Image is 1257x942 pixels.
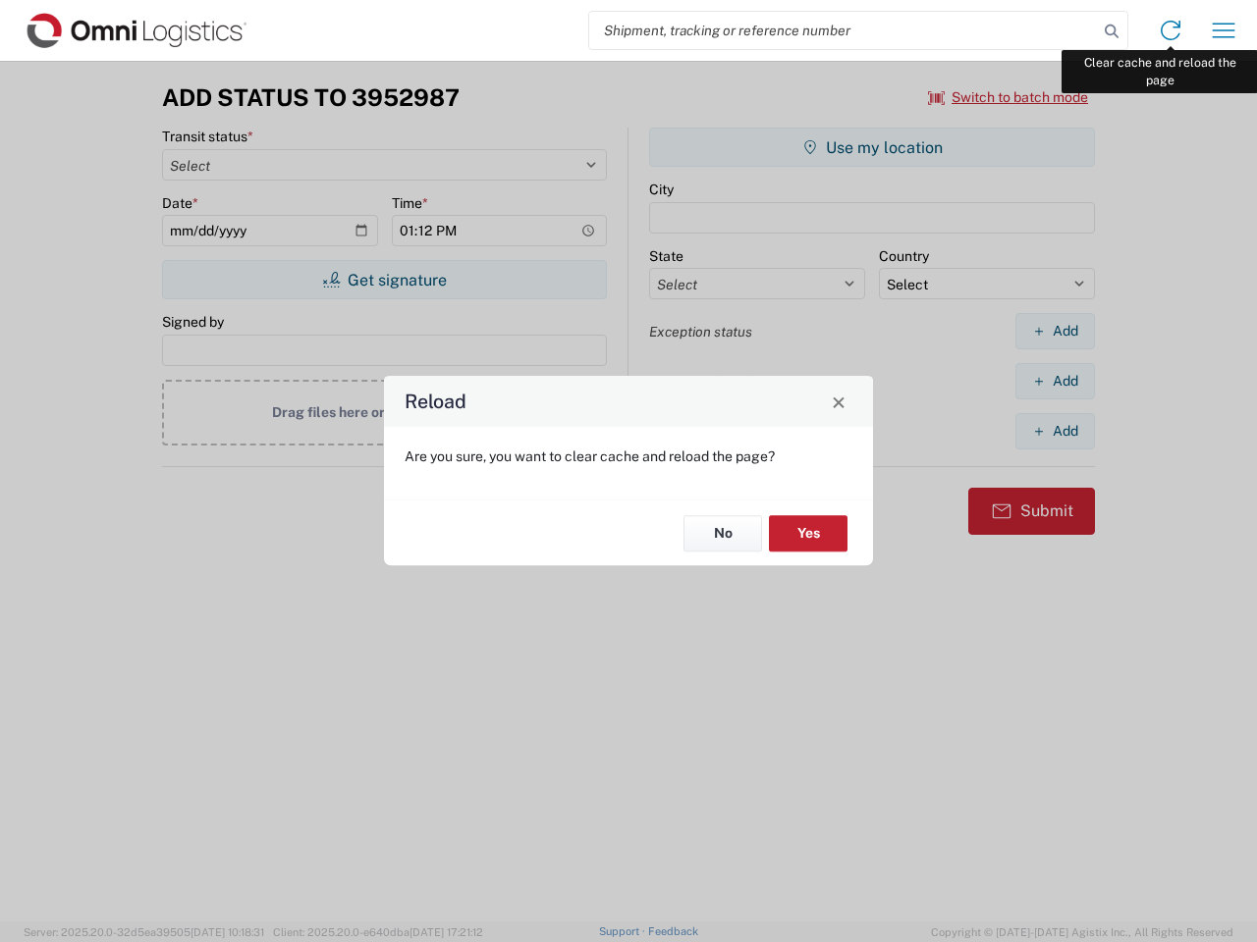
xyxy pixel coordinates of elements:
button: Yes [769,515,847,551]
h4: Reload [405,388,466,416]
p: Are you sure, you want to clear cache and reload the page? [405,447,852,465]
button: Close [825,388,852,415]
input: Shipment, tracking or reference number [589,12,1098,49]
button: No [683,515,762,551]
